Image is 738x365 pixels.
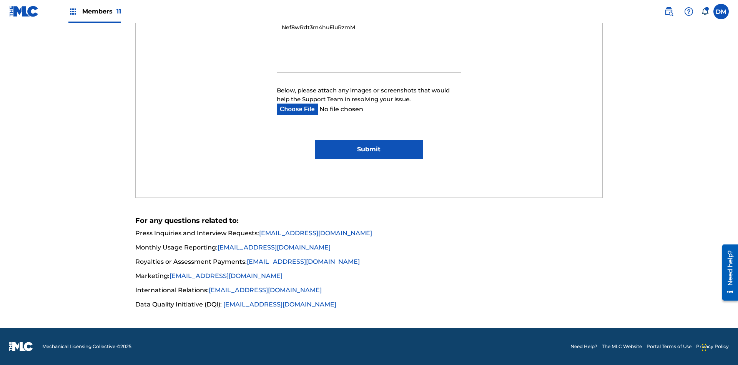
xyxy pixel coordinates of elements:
textarea: Nef8wRdt3m4huEluRzmM [277,18,461,72]
a: Privacy Policy [696,343,729,350]
div: Drag [702,336,706,359]
a: [EMAIL_ADDRESS][DOMAIN_NAME] [247,258,360,265]
h5: For any questions related to: [135,216,603,225]
img: search [664,7,673,16]
span: Below, please attach any images or screenshots that would help the Support Team in resolving your... [277,87,450,103]
li: Data Quality Initiative (DQI): [135,300,603,309]
a: Portal Terms of Use [647,343,691,350]
li: International Relations: [135,286,603,300]
a: Public Search [661,4,676,19]
li: Press Inquiries and Interview Requests: [135,229,603,243]
img: Top Rightsholders [68,7,78,16]
a: [EMAIL_ADDRESS][DOMAIN_NAME] [209,286,322,294]
img: help [684,7,693,16]
div: Notifications [701,8,709,15]
img: MLC Logo [9,6,39,17]
div: Help [681,4,696,19]
span: 11 [116,8,121,15]
a: [EMAIL_ADDRESS][DOMAIN_NAME] [223,301,336,308]
img: logo [9,342,33,351]
li: Marketing: [135,271,603,285]
input: Submit [315,140,422,159]
div: User Menu [713,4,729,19]
li: Monthly Usage Reporting: [135,243,603,257]
iframe: Resource Center [716,241,738,305]
a: [EMAIL_ADDRESS][DOMAIN_NAME] [218,244,331,251]
iframe: Chat Widget [700,328,738,365]
li: Royalties or Assessment Payments: [135,257,603,271]
a: [EMAIL_ADDRESS][DOMAIN_NAME] [170,272,283,280]
span: Mechanical Licensing Collective © 2025 [42,343,131,350]
a: Need Help? [570,343,597,350]
a: The MLC Website [602,343,642,350]
span: Members [82,7,121,16]
a: [EMAIL_ADDRESS][DOMAIN_NAME] [259,229,372,237]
